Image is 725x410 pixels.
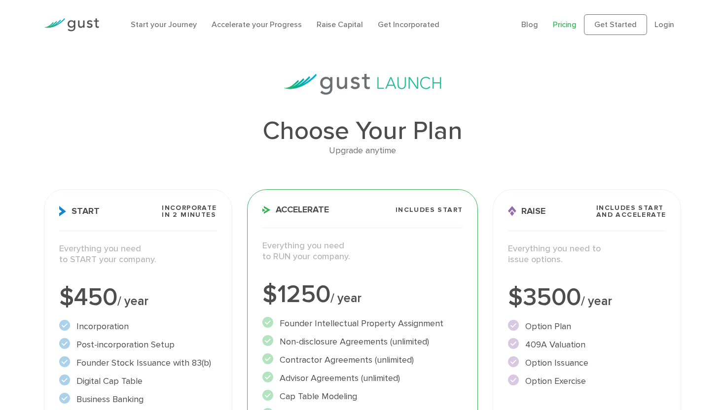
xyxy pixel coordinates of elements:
p: Everything you need to RUN your company. [262,240,463,263]
img: gust-launch-logos.svg [284,74,441,95]
a: Get Incorporated [378,20,439,29]
a: Accelerate your Progress [212,20,302,29]
a: Blog [521,20,538,29]
span: / year [117,294,148,308]
li: Option Issuance [508,356,666,370]
li: Post-incorporation Setup [59,338,217,351]
p: Everything you need to issue options. [508,243,666,266]
a: Raise Capital [317,20,363,29]
span: Includes START [396,206,463,213]
li: Founder Stock Issuance with 83(b) [59,356,217,370]
img: Gust Logo [44,18,99,32]
li: Incorporation [59,320,217,333]
span: Start [59,206,100,216]
li: Non-disclosure Agreements (unlimited) [262,335,463,348]
h1: Choose Your Plan [44,118,682,144]
div: $3500 [508,285,666,310]
span: Accelerate [262,205,329,214]
li: Cap Table Modeling [262,390,463,403]
a: Start your Journey [131,20,197,29]
li: Digital Cap Table [59,375,217,388]
a: Pricing [553,20,577,29]
li: Founder Intellectual Property Assignment [262,317,463,330]
li: Option Plan [508,320,666,333]
li: Business Banking [59,393,217,406]
img: Accelerate Icon [262,206,271,214]
a: Login [654,20,674,29]
li: Option Exercise [508,375,666,388]
a: Get Started [584,14,647,35]
li: Advisor Agreements (unlimited) [262,372,463,385]
div: $450 [59,285,217,310]
span: Incorporate in 2 Minutes [162,205,217,218]
span: / year [330,291,362,306]
span: Raise [508,206,545,216]
span: / year [581,294,612,308]
div: $1250 [262,282,463,307]
p: Everything you need to START your company. [59,243,217,266]
li: Contractor Agreements (unlimited) [262,353,463,367]
img: Start Icon X2 [59,206,67,216]
li: 409A Valuation [508,338,666,351]
img: Raise Icon [508,206,516,216]
div: Upgrade anytime [44,144,682,158]
span: Includes START and ACCELERATE [596,205,666,218]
